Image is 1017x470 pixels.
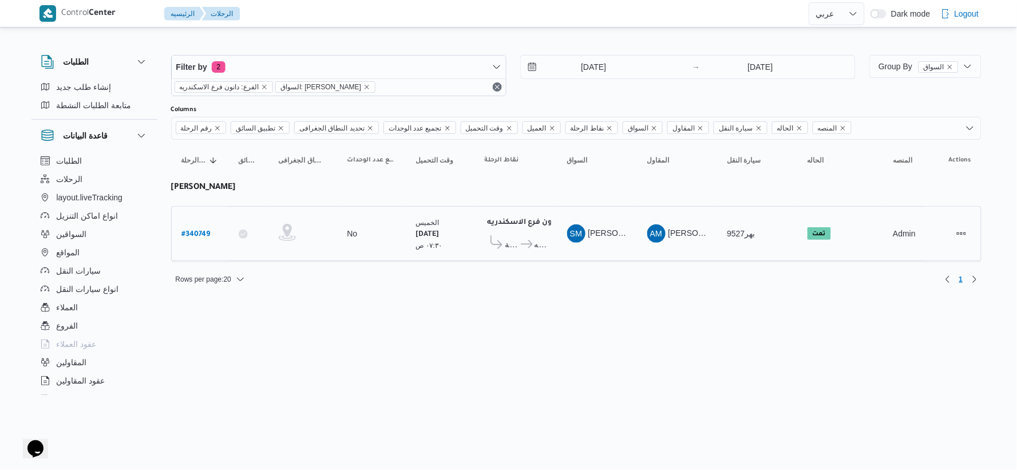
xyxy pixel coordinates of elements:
button: Previous page [941,272,955,286]
span: الفروع [57,319,78,333]
button: تحديد النطاق الجغرافى [274,151,331,169]
span: وقت التحميل [416,156,454,165]
button: السواقين [36,225,153,243]
button: Remove [490,80,504,94]
button: السواق [563,151,631,169]
button: سيارة النقل [723,151,792,169]
button: وقت التحميل [411,151,469,169]
span: إنشاء طلب جديد [57,80,112,94]
span: الفرع: دانون فرع الاسكندريه [180,82,259,92]
span: تجميع عدد الوحدات [347,156,395,165]
span: Group By السواق [879,62,958,71]
button: المقاولين [36,353,153,372]
button: Remove العميل from selection in this group [549,125,556,132]
span: انواع اماكن التنزيل [57,209,118,223]
span: الحاله [777,122,794,135]
div: Sbhai Muhammad Dsaoqai Muhammad [567,224,585,243]
b: [PERSON_NAME] [171,183,236,192]
div: Ahmad Muhammad Wsal Alshrqaoi [647,224,666,243]
button: رقم الرحلةSorted in descending order [177,151,223,169]
div: قاعدة البيانات [31,152,157,400]
span: العميل [528,122,547,135]
button: عقود المقاولين [36,372,153,390]
span: Actions [949,156,971,165]
span: وقت التحميل [466,122,504,135]
span: تجميع عدد الوحدات [389,122,442,135]
span: وقت التحميل [461,121,518,134]
span: بهر9527 [727,229,755,238]
span: السواق [628,122,648,135]
span: سيارة النقل [719,122,753,135]
span: متابعة الطلبات النشطة [57,98,132,112]
span: الرحلات [57,172,83,186]
img: X8yXhbKr1z7QwAAAABJRU5ErkJggg== [39,5,56,22]
span: السواق [623,121,663,134]
button: سيارات النقل [36,262,153,280]
button: الرحلات [202,7,240,21]
span: السواق [924,62,944,72]
span: رقم الرحلة [176,121,226,134]
span: المقاول [672,122,695,135]
button: Next page [968,272,982,286]
input: Press the down key to open a popover containing a calendar. [521,56,651,78]
span: [PERSON_NAME] [668,228,734,238]
small: الخميس [416,219,440,226]
span: عقود المقاولين [57,374,105,388]
b: Center [89,9,116,18]
span: قسم المنشية [505,238,519,251]
button: الفروع [36,317,153,335]
button: Remove سيارة النقل from selection in this group [755,125,762,132]
label: Columns [171,105,197,114]
span: انواع سيارات النقل [57,282,119,296]
span: [PERSON_NAME] [588,228,654,238]
button: الطلبات [41,55,148,69]
span: تطبيق السائق [231,121,290,134]
span: المقاول [647,156,670,165]
span: الحاله [772,121,808,134]
button: الرحلات [36,170,153,188]
button: عقود العملاء [36,335,153,353]
button: Remove الحاله from selection in this group [796,125,803,132]
span: سيارة النقل [727,156,761,165]
span: الفرع: دانون فرع الاسكندريه [175,81,273,93]
button: Group Byالسواقremove selected entity [869,55,981,78]
span: تحديد النطاق الجغرافى [279,156,327,165]
span: Dark mode [887,9,930,18]
span: AM [650,224,663,243]
span: تطبيق السائق [239,156,258,165]
button: انواع اماكن التنزيل [36,207,153,225]
button: remove selected entity [363,84,370,90]
span: السواق [567,156,588,165]
button: Remove نقاط الرحلة from selection in this group [606,125,613,132]
button: Remove تحديد النطاق الجغرافى from selection in this group [367,125,374,132]
iframe: chat widget [11,424,48,459]
b: [DATE] [416,231,440,239]
button: Actions [952,224,971,243]
span: السواق: [PERSON_NAME] [280,82,361,92]
button: الحاله [803,151,877,169]
span: السواق [919,61,959,73]
button: Remove تطبيق السائق from selection in this group [278,125,284,132]
button: Remove تجميع عدد الوحدات from selection in this group [444,125,451,132]
span: الحاله [808,156,824,165]
button: Rows per page:20 [171,272,250,286]
button: المقاول [643,151,711,169]
span: 1 [959,272,963,286]
button: المواقع [36,243,153,262]
span: تجميع عدد الوحدات [383,121,456,134]
span: المقاولين [57,356,87,369]
span: عقود العملاء [57,337,97,351]
button: Logout [936,2,984,25]
span: السواق: صبحي محمد دسوقي محمد [275,81,375,93]
button: الرئيسيه [164,7,204,21]
button: remove selected entity [261,84,268,90]
span: تطبيق السائق [236,122,275,135]
span: Filter by [176,60,207,74]
button: اجهزة التليفون [36,390,153,408]
span: المنصه [893,156,913,165]
button: إنشاء طلب جديد [36,78,153,96]
span: السواقين [57,227,87,241]
button: قاعدة البيانات [41,129,148,143]
span: المنصه [818,122,837,135]
button: Remove السواق from selection in this group [651,125,658,132]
